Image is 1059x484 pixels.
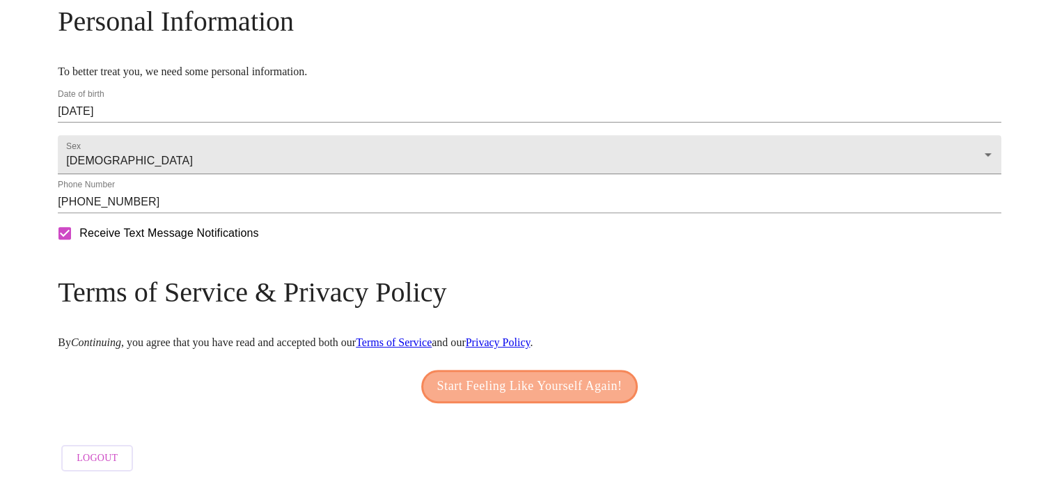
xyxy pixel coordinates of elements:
[58,91,104,99] label: Date of birth
[79,225,258,242] span: Receive Text Message Notifications
[58,135,1001,174] div: [DEMOGRAPHIC_DATA]
[58,276,1001,309] h3: Terms of Service & Privacy Policy
[437,375,622,398] span: Start Feeling Like Yourself Again!
[356,336,432,348] a: Terms of Service
[466,336,531,348] a: Privacy Policy
[58,181,115,189] label: Phone Number
[71,336,121,348] em: Continuing
[58,65,1001,78] p: To better treat you, we need some personal information.
[421,370,638,403] button: Start Feeling Like Yourself Again!
[58,5,1001,38] h3: Personal Information
[77,450,118,467] span: Logout
[58,336,1001,349] p: By , you agree that you have read and accepted both our and our .
[61,445,133,472] button: Logout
